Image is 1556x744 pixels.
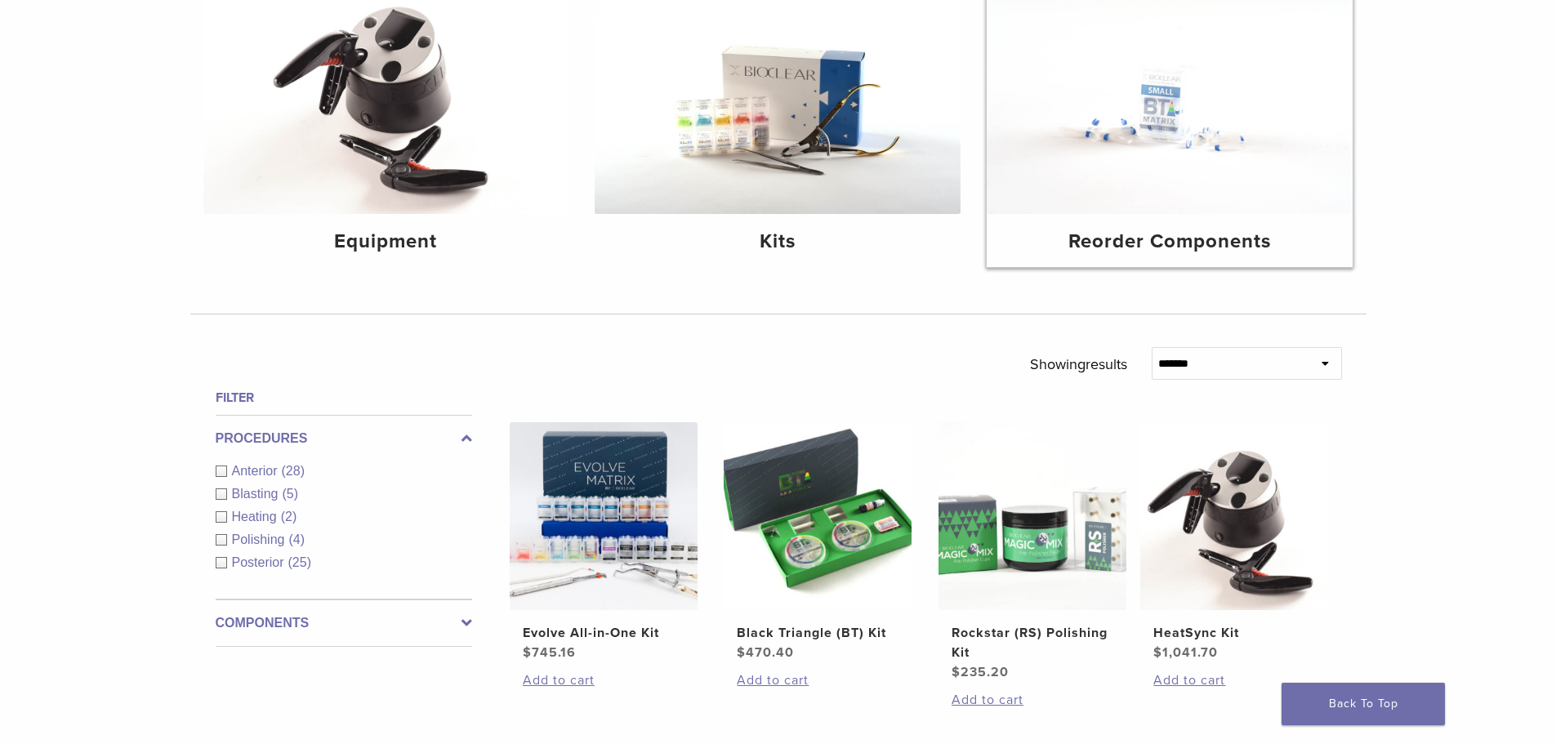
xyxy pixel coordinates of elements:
[510,422,698,610] img: Evolve All-in-One Kit
[282,464,305,478] span: (28)
[216,613,472,633] label: Components
[281,510,297,523] span: (2)
[523,644,576,661] bdi: 745.16
[232,464,282,478] span: Anterior
[952,623,1113,662] h2: Rockstar (RS) Polishing Kit
[737,644,794,661] bdi: 470.40
[952,690,1113,710] a: Add to cart: “Rockstar (RS) Polishing Kit”
[523,623,684,643] h2: Evolve All-in-One Kit
[1030,347,1127,381] p: Showing results
[288,532,305,546] span: (4)
[232,555,288,569] span: Posterior
[1153,670,1315,690] a: Add to cart: “HeatSync Kit”
[952,664,1009,680] bdi: 235.20
[282,487,298,501] span: (5)
[216,429,472,448] label: Procedures
[1140,422,1328,610] img: HeatSync Kit
[1153,644,1218,661] bdi: 1,041.70
[938,422,1128,682] a: Rockstar (RS) Polishing KitRockstar (RS) Polishing Kit $235.20
[1000,227,1340,256] h4: Reorder Components
[608,227,947,256] h4: Kits
[232,510,281,523] span: Heating
[232,487,283,501] span: Blasting
[939,422,1126,610] img: Rockstar (RS) Polishing Kit
[1153,644,1162,661] span: $
[523,644,532,661] span: $
[1139,422,1330,662] a: HeatSync KitHeatSync Kit $1,041.70
[232,532,289,546] span: Polishing
[952,664,961,680] span: $
[737,623,898,643] h2: Black Triangle (BT) Kit
[737,670,898,690] a: Add to cart: “Black Triangle (BT) Kit”
[1153,623,1315,643] h2: HeatSync Kit
[737,644,746,661] span: $
[723,422,913,662] a: Black Triangle (BT) KitBlack Triangle (BT) Kit $470.40
[216,388,472,408] h4: Filter
[1282,683,1445,725] a: Back To Top
[724,422,912,610] img: Black Triangle (BT) Kit
[509,422,699,662] a: Evolve All-in-One KitEvolve All-in-One Kit $745.16
[288,555,311,569] span: (25)
[216,227,556,256] h4: Equipment
[523,670,684,690] a: Add to cart: “Evolve All-in-One Kit”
